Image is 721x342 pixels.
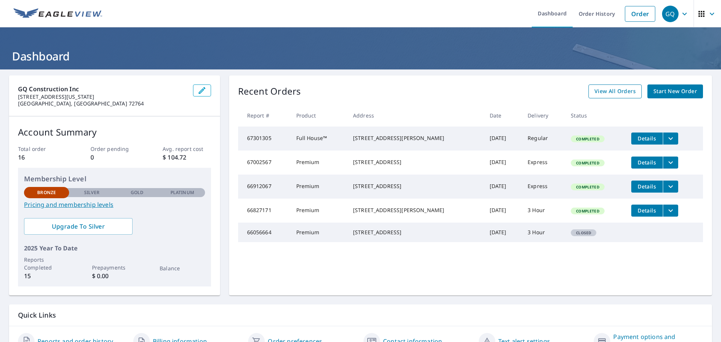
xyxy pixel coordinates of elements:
[91,153,139,162] p: 0
[238,84,301,98] p: Recent Orders
[18,100,187,107] p: [GEOGRAPHIC_DATA], [GEOGRAPHIC_DATA] 72764
[353,134,478,142] div: [STREET_ADDRESS][PERSON_NAME]
[84,189,100,196] p: Silver
[484,175,522,199] td: [DATE]
[484,104,522,127] th: Date
[522,127,565,151] td: Regular
[238,104,290,127] th: Report #
[484,127,522,151] td: [DATE]
[663,181,678,193] button: filesDropdownBtn-66912067
[572,136,603,142] span: Completed
[290,104,347,127] th: Product
[24,256,69,271] p: Reports Completed
[522,151,565,175] td: Express
[163,145,211,153] p: Avg. report cost
[18,153,66,162] p: 16
[91,145,139,153] p: Order pending
[353,206,478,214] div: [STREET_ADDRESS][PERSON_NAME]
[522,223,565,242] td: 3 Hour
[663,133,678,145] button: filesDropdownBtn-67301305
[131,189,143,196] p: Gold
[353,158,478,166] div: [STREET_ADDRESS]
[30,222,127,231] span: Upgrade To Silver
[353,182,478,190] div: [STREET_ADDRESS]
[484,199,522,223] td: [DATE]
[290,175,347,199] td: Premium
[238,223,290,242] td: 66056664
[37,189,56,196] p: Bronze
[238,175,290,199] td: 66912067
[24,244,205,253] p: 2025 Year To Date
[594,87,636,96] span: View All Orders
[631,133,663,145] button: detailsBtn-67301305
[572,160,603,166] span: Completed
[653,87,697,96] span: Start New Order
[238,151,290,175] td: 67002567
[631,205,663,217] button: detailsBtn-66827171
[636,135,658,142] span: Details
[572,230,596,235] span: Closed
[663,157,678,169] button: filesDropdownBtn-67002567
[353,229,478,236] div: [STREET_ADDRESS]
[24,271,69,280] p: 15
[631,181,663,193] button: detailsBtn-66912067
[238,199,290,223] td: 66827171
[92,271,137,280] p: $ 0.00
[662,6,679,22] div: GQ
[636,159,658,166] span: Details
[572,208,603,214] span: Completed
[18,145,66,153] p: Total order
[290,127,347,151] td: Full House™
[565,104,625,127] th: Status
[572,184,603,190] span: Completed
[238,127,290,151] td: 67301305
[24,218,133,235] a: Upgrade To Silver
[636,183,658,190] span: Details
[522,104,565,127] th: Delivery
[484,151,522,175] td: [DATE]
[522,175,565,199] td: Express
[522,199,565,223] td: 3 Hour
[18,125,211,139] p: Account Summary
[18,310,703,320] p: Quick Links
[347,104,484,127] th: Address
[18,93,187,100] p: [STREET_ADDRESS][US_STATE]
[14,8,102,20] img: EV Logo
[92,264,137,271] p: Prepayments
[636,207,658,214] span: Details
[9,48,712,64] h1: Dashboard
[290,223,347,242] td: Premium
[290,151,347,175] td: Premium
[631,157,663,169] button: detailsBtn-67002567
[160,264,205,272] p: Balance
[24,200,205,209] a: Pricing and membership levels
[163,153,211,162] p: $ 104.72
[290,199,347,223] td: Premium
[647,84,703,98] a: Start New Order
[625,6,655,22] a: Order
[663,205,678,217] button: filesDropdownBtn-66827171
[18,84,187,93] p: GQ Construction Inc
[24,174,205,184] p: Membership Level
[484,223,522,242] td: [DATE]
[170,189,194,196] p: Platinum
[588,84,642,98] a: View All Orders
